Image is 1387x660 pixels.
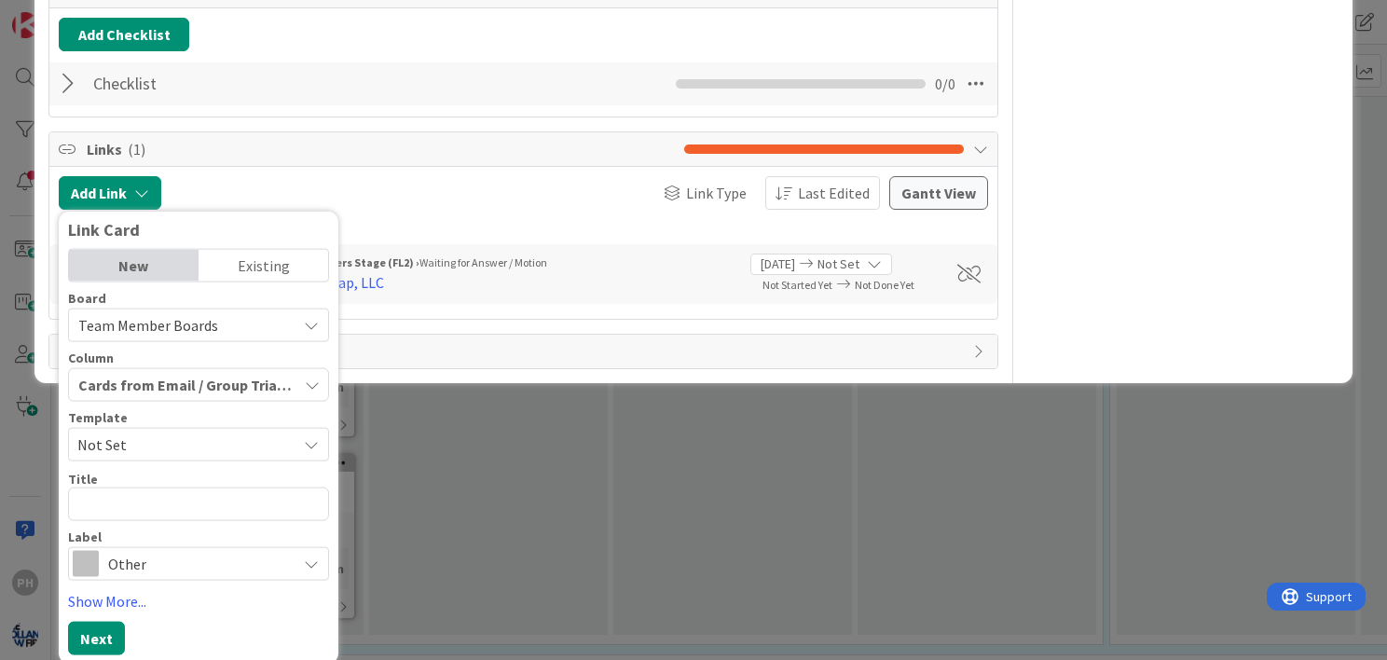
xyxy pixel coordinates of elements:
[419,255,547,269] span: Waiting for Answer / Motion
[59,18,189,51] button: Add Checklist
[68,410,128,423] span: Template
[889,176,988,210] button: Gantt View
[69,249,199,281] div: New
[77,432,282,456] span: Not Set
[68,367,329,401] button: Cards from Email / Group Triage
[68,589,329,612] a: Show More...
[68,621,125,654] button: Next
[87,340,964,363] span: History
[59,176,161,210] button: Add Link
[128,140,145,158] span: ( 1 )
[762,278,832,292] span: Not Started Yet
[761,254,795,274] span: [DATE]
[63,215,983,236] div: Parents
[199,249,328,281] div: Existing
[68,470,98,487] label: Title
[78,315,218,334] span: Team Member Boards
[798,182,870,204] span: Last Edited
[87,67,489,101] input: Add Checklist...
[68,529,102,543] span: Label
[39,3,85,25] span: Support
[78,372,293,396] span: Cards from Email / Group Triage
[686,182,747,204] span: Link Type
[68,291,106,304] span: Board
[87,138,675,160] span: Links
[259,255,419,269] b: HLF Open Matters Stage (FL2) ›
[68,351,114,364] span: Column
[855,278,914,292] span: Not Done Yet
[935,73,955,95] span: 0 / 0
[765,176,880,210] button: Last Edited
[817,254,859,274] span: Not Set
[108,550,287,576] span: Other
[68,220,329,239] div: Link Card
